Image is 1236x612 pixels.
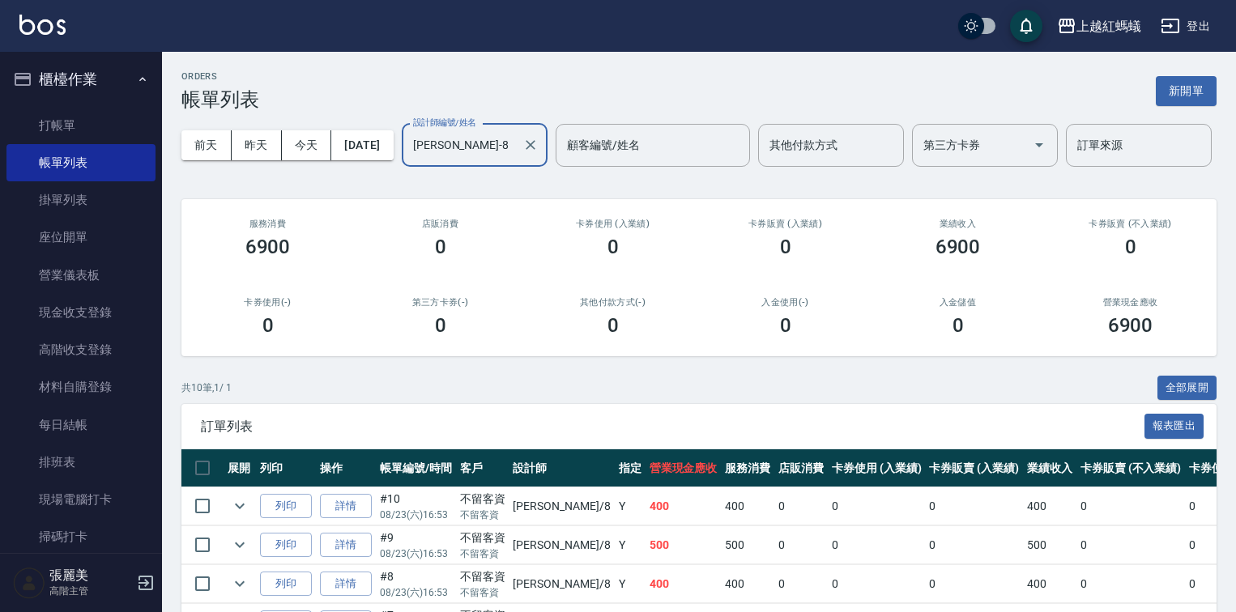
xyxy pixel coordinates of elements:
[460,585,505,600] p: 不留客資
[1144,418,1204,433] a: 報表匯出
[6,257,156,294] a: 營業儀表板
[1144,414,1204,439] button: 報表匯出
[828,526,926,564] td: 0
[953,314,964,337] h3: 0
[376,526,456,564] td: #9
[49,567,132,584] h5: 張麗美
[320,494,372,519] a: 詳情
[780,236,791,258] h3: 0
[774,487,828,525] td: 0
[245,236,291,258] h3: 6900
[646,565,722,603] td: 400
[891,219,1025,229] h2: 業績收入
[316,449,376,487] th: 操作
[460,508,505,522] p: 不留客資
[1026,132,1052,158] button: Open
[260,533,312,558] button: 列印
[6,107,156,144] a: 打帳單
[721,526,774,564] td: 500
[1023,526,1076,564] td: 500
[456,449,509,487] th: 客戶
[460,529,505,546] div: 不留客資
[320,572,372,597] a: 詳情
[925,487,1023,525] td: 0
[49,584,132,598] p: 高階主管
[1156,76,1217,106] button: 新開單
[1076,565,1185,603] td: 0
[201,297,335,308] h2: 卡券使用(-)
[435,314,446,337] h3: 0
[380,585,452,600] p: 08/23 (六) 16:53
[1154,11,1217,41] button: 登出
[6,518,156,555] a: 掃碼打卡
[718,297,852,308] h2: 入金使用(-)
[6,331,156,368] a: 高階收支登錄
[646,487,722,525] td: 400
[228,572,252,596] button: expand row
[721,487,774,525] td: 400
[721,565,774,603] td: 400
[6,58,156,100] button: 櫃檯作業
[774,449,828,487] th: 店販消費
[615,565,646,603] td: Y
[509,565,614,603] td: [PERSON_NAME] /8
[6,406,156,444] a: 每日結帳
[1156,83,1217,98] a: 新開單
[721,449,774,487] th: 服務消費
[6,181,156,219] a: 掛單列表
[1076,487,1185,525] td: 0
[1108,314,1153,337] h3: 6900
[260,494,312,519] button: 列印
[373,297,507,308] h2: 第三方卡券(-)
[936,236,981,258] h3: 6900
[828,449,926,487] th: 卡券使用 (入業績)
[256,449,316,487] th: 列印
[413,117,476,129] label: 設計師編號/姓名
[201,219,335,229] h3: 服務消費
[1023,565,1076,603] td: 400
[718,219,852,229] h2: 卡券販賣 (入業績)
[6,444,156,481] a: 排班表
[1076,16,1141,36] div: 上越紅螞蟻
[380,546,452,561] p: 08/23 (六) 16:53
[181,88,259,111] h3: 帳單列表
[262,314,274,337] h3: 0
[519,134,542,156] button: Clear
[1051,10,1148,43] button: 上越紅螞蟻
[774,565,828,603] td: 0
[373,219,507,229] h2: 店販消費
[828,565,926,603] td: 0
[828,487,926,525] td: 0
[509,487,614,525] td: [PERSON_NAME] /8
[282,130,332,160] button: 今天
[228,533,252,557] button: expand row
[1076,449,1185,487] th: 卡券販賣 (不入業績)
[615,449,646,487] th: 指定
[607,236,619,258] h3: 0
[6,368,156,406] a: 材料自購登錄
[376,449,456,487] th: 帳單編號/時間
[1023,449,1076,487] th: 業績收入
[6,144,156,181] a: 帳單列表
[774,526,828,564] td: 0
[1063,219,1197,229] h2: 卡券販賣 (不入業績)
[509,526,614,564] td: [PERSON_NAME] /8
[19,15,66,35] img: Logo
[1125,236,1136,258] h3: 0
[1063,297,1197,308] h2: 營業現金應收
[380,508,452,522] p: 08/23 (六) 16:53
[509,449,614,487] th: 設計師
[546,219,680,229] h2: 卡券使用 (入業績)
[224,449,256,487] th: 展開
[1157,376,1217,401] button: 全部展開
[376,487,456,525] td: #10
[460,546,505,561] p: 不留客資
[181,380,232,395] p: 共 10 筆, 1 / 1
[780,314,791,337] h3: 0
[646,526,722,564] td: 500
[1023,487,1076,525] td: 400
[6,294,156,331] a: 現金收支登錄
[546,297,680,308] h2: 其他付款方式(-)
[181,130,232,160] button: 前天
[891,297,1025,308] h2: 入金儲值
